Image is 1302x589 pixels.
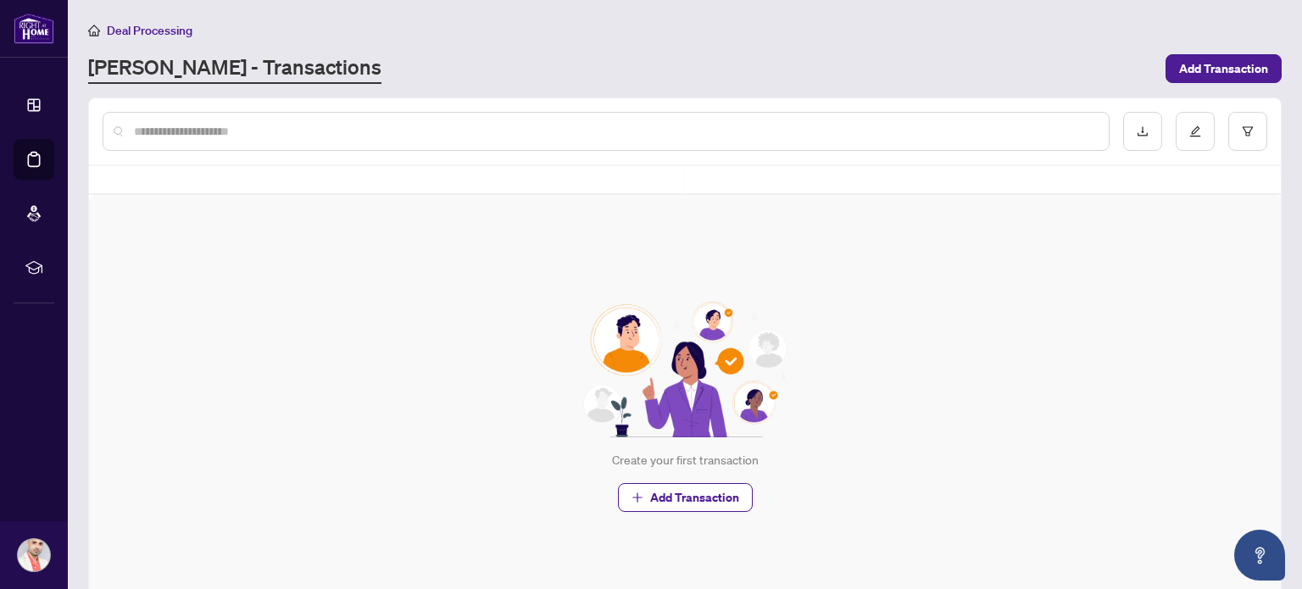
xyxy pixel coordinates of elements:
span: Add Transaction [650,484,739,511]
button: filter [1228,112,1267,151]
span: edit [1189,125,1201,137]
span: Add Transaction [1179,55,1268,82]
button: download [1123,112,1162,151]
button: Add Transaction [1166,54,1282,83]
img: Profile Icon [18,539,50,571]
button: edit [1176,112,1215,151]
button: Open asap [1234,530,1285,581]
span: home [88,25,100,36]
span: Deal Processing [107,23,192,38]
div: Create your first transaction [612,451,759,470]
button: Add Transaction [618,483,753,512]
a: [PERSON_NAME] - Transactions [88,53,381,84]
span: plus [632,492,643,503]
img: Null State Icon [576,302,794,437]
img: logo [14,13,54,44]
span: filter [1242,125,1254,137]
span: download [1137,125,1149,137]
